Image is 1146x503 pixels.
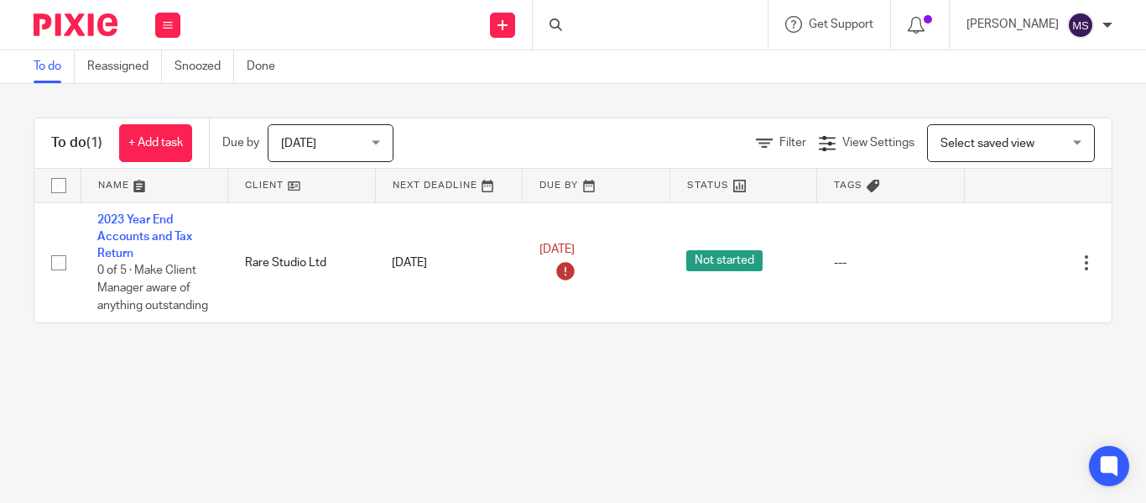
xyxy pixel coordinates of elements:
[281,138,316,149] span: [DATE]
[686,250,763,271] span: Not started
[222,134,259,151] p: Due by
[119,124,192,162] a: + Add task
[842,137,914,149] span: View Settings
[940,138,1034,149] span: Select saved view
[97,265,208,312] span: 0 of 5 · Make Client Manager aware of anything outstanding
[966,16,1059,33] p: [PERSON_NAME]
[779,137,806,149] span: Filter
[247,50,288,83] a: Done
[228,202,376,322] td: Rare Studio Ltd
[34,13,117,36] img: Pixie
[834,181,862,190] span: Tags
[97,214,192,260] a: 2023 Year End Accounts and Tax Return
[87,50,162,83] a: Reassigned
[375,202,523,322] td: [DATE]
[834,254,948,271] div: ---
[175,50,234,83] a: Snoozed
[539,244,575,255] span: [DATE]
[86,136,102,149] span: (1)
[51,134,102,152] h1: To do
[34,50,75,83] a: To do
[1067,12,1094,39] img: svg%3E
[809,18,873,30] span: Get Support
